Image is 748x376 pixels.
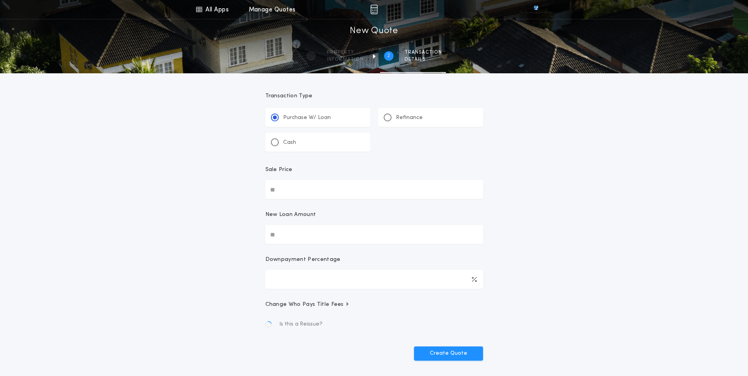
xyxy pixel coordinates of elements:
[265,180,483,199] input: Sale Price
[265,225,483,244] input: New Loan Amount
[327,56,364,63] span: information
[350,25,398,37] h1: New Quote
[265,211,316,219] p: New Loan Amount
[265,92,483,100] p: Transaction Type
[519,6,552,13] img: vs-icon
[265,166,293,174] p: Sale Price
[370,5,378,14] img: img
[265,301,483,309] button: Change Who Pays Title Fees
[280,320,323,328] span: Is this a Reissue?
[405,56,442,63] span: details
[405,49,442,56] span: Transaction
[327,49,364,56] span: Property
[265,270,483,289] input: Downpayment Percentage
[265,256,341,264] p: Downpayment Percentage
[265,301,350,309] span: Change Who Pays Title Fees
[396,114,423,122] p: Refinance
[283,114,331,122] p: Purchase W/ Loan
[414,346,483,361] button: Create Quote
[387,53,390,59] h2: 2
[283,139,296,147] p: Cash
